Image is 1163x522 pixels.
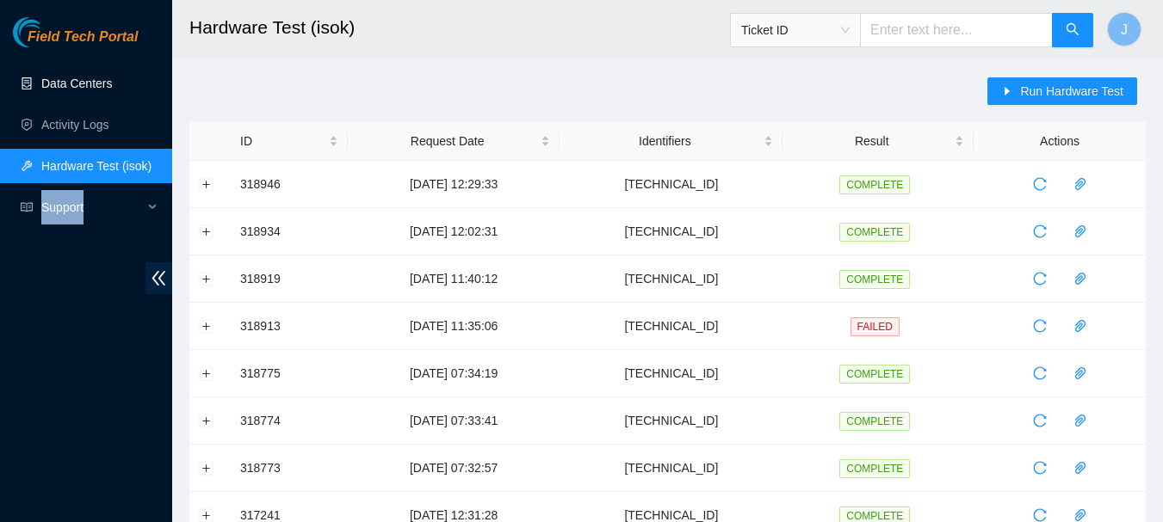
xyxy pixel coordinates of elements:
[1067,454,1094,482] button: paper-clip
[839,365,910,384] span: COMPLETE
[560,208,783,255] td: [TECHNICAL_ID]
[839,412,910,431] span: COMPLETE
[348,397,560,445] td: [DATE] 07:33:41
[200,508,213,522] button: Expand row
[1067,272,1093,286] span: paper-clip
[348,350,560,397] td: [DATE] 07:34:19
[839,175,910,194] span: COMPLETE
[200,224,213,238] button: Expand row
[1027,508,1053,522] span: reload
[1067,407,1094,434] button: paper-clip
[200,177,213,191] button: Expand row
[1026,359,1054,387] button: reload
[1067,461,1093,475] span: paper-clip
[1067,508,1093,522] span: paper-clip
[41,118,109,132] a: Activity Logs
[1121,19,1128,40] span: J
[1026,407,1054,434] button: reload
[348,208,560,255] td: [DATE] 12:02:31
[41,190,143,224] span: Support
[1026,265,1054,292] button: reload
[348,161,560,208] td: [DATE] 12:29:33
[839,223,910,242] span: COMPLETE
[1067,359,1094,387] button: paper-clip
[1052,13,1093,47] button: search
[1107,12,1141,46] button: J
[1001,85,1013,99] span: caret-right
[560,350,783,397] td: [TECHNICAL_ID]
[560,161,783,208] td: [TECHNICAL_ID]
[1067,319,1093,333] span: paper-clip
[1067,414,1093,427] span: paper-clip
[1027,319,1053,333] span: reload
[348,445,560,492] td: [DATE] 07:32:57
[200,461,213,475] button: Expand row
[1027,224,1053,238] span: reload
[860,13,1053,47] input: Enter text here...
[145,262,172,294] span: double-left
[13,17,87,47] img: Akamai Technologies
[200,366,213,380] button: Expand row
[974,122,1146,161] th: Actions
[1027,461,1053,475] span: reload
[348,255,560,303] td: [DATE] 11:40:12
[1026,218,1054,245] button: reload
[1067,366,1093,380] span: paper-clip
[560,303,783,350] td: [TECHNICAL_ID]
[348,303,560,350] td: [DATE] 11:35:06
[231,303,348,350] td: 318913
[1067,265,1094,292] button: paper-clip
[741,17,850,43] span: Ticket ID
[231,397,348,445] td: 318774
[987,77,1137,105] button: caret-rightRun Hardware Test
[1027,414,1053,427] span: reload
[1027,177,1053,191] span: reload
[231,255,348,303] td: 318919
[41,159,152,173] a: Hardware Test (isok)
[200,414,213,427] button: Expand row
[1067,312,1094,340] button: paper-clip
[851,317,900,336] span: FAILED
[560,397,783,445] td: [TECHNICAL_ID]
[1067,177,1093,191] span: paper-clip
[231,350,348,397] td: 318775
[1020,82,1123,101] span: Run Hardware Test
[200,319,213,333] button: Expand row
[1066,22,1079,39] span: search
[839,270,910,289] span: COMPLETE
[200,272,213,286] button: Expand row
[560,445,783,492] td: [TECHNICAL_ID]
[28,29,138,46] span: Field Tech Portal
[231,208,348,255] td: 318934
[1027,366,1053,380] span: reload
[21,201,33,213] span: read
[839,459,910,478] span: COMPLETE
[560,255,783,303] td: [TECHNICAL_ID]
[13,31,138,53] a: Akamai TechnologiesField Tech Portal
[1067,170,1094,198] button: paper-clip
[1026,312,1054,340] button: reload
[231,445,348,492] td: 318773
[41,77,112,90] a: Data Centers
[1067,218,1094,245] button: paper-clip
[1027,272,1053,286] span: reload
[1067,224,1093,238] span: paper-clip
[1026,170,1054,198] button: reload
[231,161,348,208] td: 318946
[1026,454,1054,482] button: reload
